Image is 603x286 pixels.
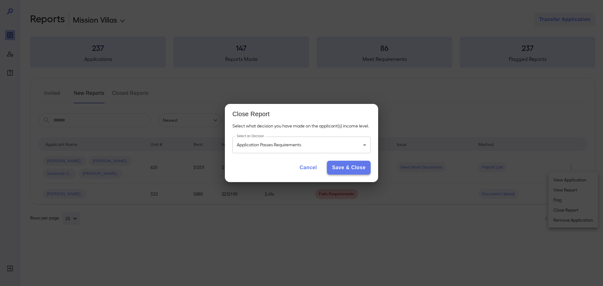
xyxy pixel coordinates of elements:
[237,134,264,138] label: Select an Decision
[232,137,371,153] div: Application Passes Requirements
[232,123,371,129] p: Select what decision you have made on the applicant(s) income level.
[225,104,378,123] h2: Close Report
[327,161,371,175] button: Save & Close
[295,161,322,175] button: Cancel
